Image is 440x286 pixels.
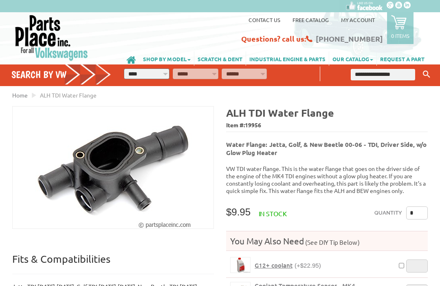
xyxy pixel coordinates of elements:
[226,140,427,157] b: Water Flange: Jetta, Golf, & New Beetle 00-06 - TDI, Driver Side, w/o Glow Plug Heater
[246,51,329,66] a: INDUSTRIAL ENGINE & PARTS
[245,121,261,129] span: 19956
[387,12,414,44] a: 0 items
[249,16,280,23] a: Contact us
[329,51,376,66] a: OUR CATALOG
[226,165,428,194] p: VW TDI water flange. This is the water flange that goes on the driver side of the engine of the M...
[35,106,191,228] img: ALH TDI Water Flange
[12,253,214,274] p: Fits & Compatibilities
[377,51,428,66] a: REQUEST A PART
[420,68,433,81] button: Keyword Search
[11,69,111,80] h4: Search by VW
[255,261,293,269] span: G12+ coolant
[341,16,375,23] a: My Account
[255,262,321,269] a: G12+ coolant(+$22.95)
[374,206,402,219] label: Quantity
[226,206,251,217] span: $9.95
[14,14,89,61] img: Parts Place Inc!
[230,257,251,273] a: G12+ coolant
[231,257,250,273] img: G12+ coolant
[226,235,428,246] h4: You May Also Need
[226,120,428,131] span: Item #:
[293,16,329,23] a: Free Catalog
[12,91,28,99] a: Home
[304,238,360,246] span: (See DIY Tip Below)
[259,209,287,217] span: In stock
[391,32,409,39] p: 0 items
[295,262,321,269] span: (+$22.95)
[140,51,194,66] a: SHOP BY MODEL
[40,91,97,99] span: ALH TDI Water Flange
[194,51,246,66] a: SCRATCH & DENT
[226,106,334,119] b: ALH TDI Water Flange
